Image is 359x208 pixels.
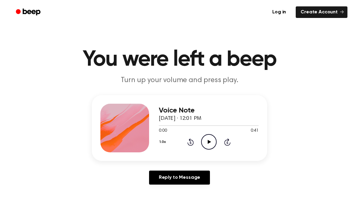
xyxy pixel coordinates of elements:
h3: Voice Note [159,106,259,115]
a: Beep [12,6,46,18]
a: Reply to Message [149,171,210,185]
button: 1.0x [159,137,168,147]
a: Create Account [296,6,347,18]
h1: You were left a beep [24,49,335,71]
a: Log in [266,5,292,19]
span: 0:41 [251,128,259,134]
span: [DATE] · 12:01 PM [159,116,201,121]
span: 0:00 [159,128,167,134]
p: Turn up your volume and press play. [63,75,296,85]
